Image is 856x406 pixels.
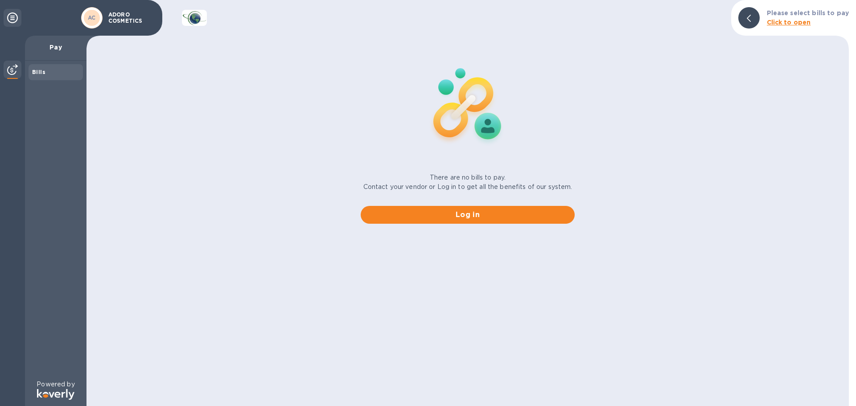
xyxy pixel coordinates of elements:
[363,173,572,192] p: There are no bills to pay. Contact your vendor or Log in to get all the benefits of our system.
[37,389,74,400] img: Logo
[32,43,79,52] p: Pay
[767,9,849,16] b: Please select bills to pay
[32,69,45,75] b: Bills
[37,380,74,389] p: Powered by
[767,19,811,26] b: Click to open
[108,12,153,24] p: ADORO COSMETICS
[88,14,96,21] b: AC
[368,209,568,220] span: Log in
[361,206,575,224] button: Log in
